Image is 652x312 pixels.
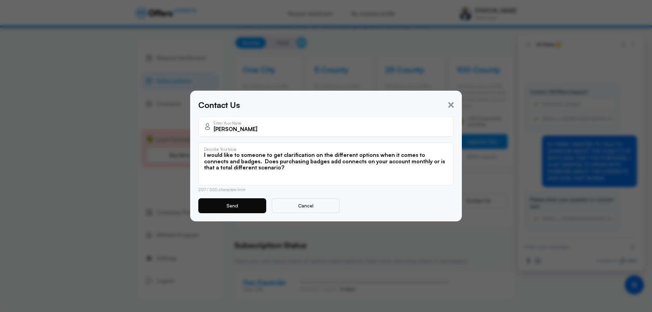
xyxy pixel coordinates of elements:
p: Enter Your Name [214,121,242,125]
p: Describe Your Issue [204,147,237,151]
h5: Contact Us [198,99,240,111]
button: Send [198,198,266,213]
button: Cancel [272,198,340,213]
p: 207 / 500 characters limit [198,187,454,193]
